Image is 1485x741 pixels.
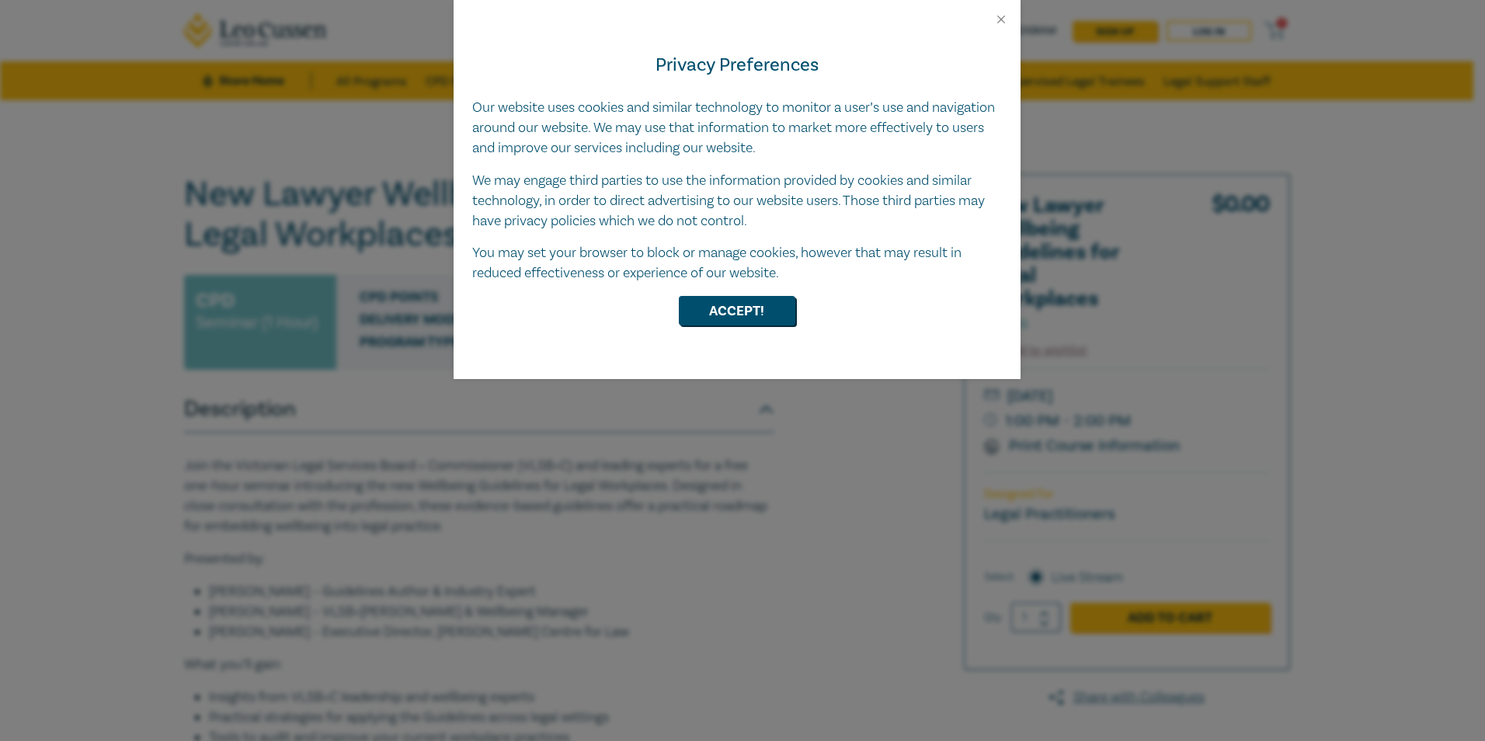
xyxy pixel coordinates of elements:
[679,296,795,325] button: Accept!
[994,12,1008,26] button: Close
[472,243,1002,284] p: You may set your browser to block or manage cookies, however that may result in reduced effective...
[472,98,1002,158] p: Our website uses cookies and similar technology to monitor a user’s use and navigation around our...
[472,51,1002,79] h4: Privacy Preferences
[472,171,1002,231] p: We may engage third parties to use the information provided by cookies and similar technology, in...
